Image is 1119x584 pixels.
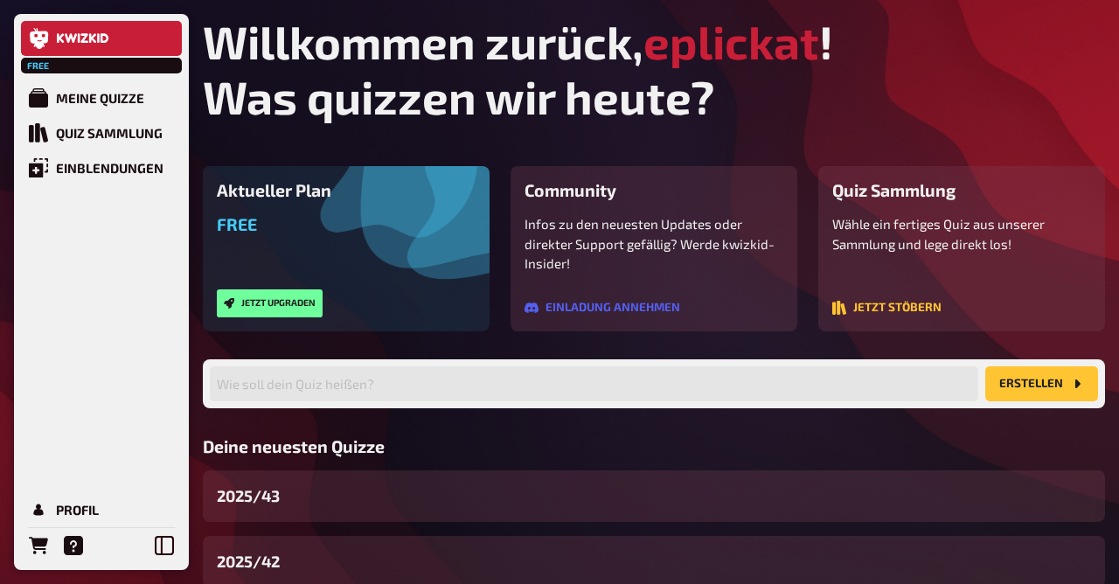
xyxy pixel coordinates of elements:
[525,180,783,200] h3: Community
[832,302,942,317] a: Jetzt stöbern
[832,180,1091,200] h3: Quiz Sammlung
[203,470,1105,522] a: 2025/43
[985,366,1098,401] button: Erstellen
[56,528,91,563] a: Hilfe
[525,302,680,317] a: Einladung annehmen
[56,90,144,106] div: Meine Quizze
[23,60,54,71] span: Free
[203,436,1105,456] h3: Deine neuesten Quizze
[21,115,182,150] a: Quiz Sammlung
[21,80,182,115] a: Meine Quizze
[217,289,323,317] button: Jetzt upgraden
[217,550,280,574] span: 2025/42
[217,214,257,234] span: Free
[643,14,819,69] span: eplickat
[203,14,1105,124] h1: Willkommen zurück, ! Was quizzen wir heute?
[832,301,942,315] button: Jetzt stöbern
[217,180,476,200] h3: Aktueller Plan
[525,301,680,315] button: Einladung annehmen
[56,125,163,141] div: Quiz Sammlung
[525,214,783,274] p: Infos zu den neuesten Updates oder direkter Support gefällig? Werde kwizkid-Insider!
[56,160,163,176] div: Einblendungen
[832,214,1091,254] p: Wähle ein fertiges Quiz aus unserer Sammlung und lege direkt los!
[210,366,978,401] input: Wie soll dein Quiz heißen?
[21,528,56,563] a: Bestellungen
[56,502,99,518] div: Profil
[21,150,182,185] a: Einblendungen
[217,484,280,508] span: 2025/43
[21,492,182,527] a: Profil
